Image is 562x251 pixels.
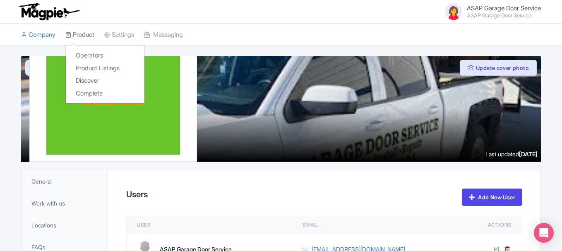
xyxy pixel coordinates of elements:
[444,2,464,22] img: avatar_key_member-9c1dde93af8b07d7383eb8b5fb890c87.png
[31,221,56,229] span: Locations
[462,189,522,206] a: Add New User
[66,62,144,75] a: Product Listings
[66,87,144,100] a: Complete
[469,216,522,234] th: Actions
[31,177,52,186] span: General
[23,194,106,213] a: Work with us
[21,24,55,46] a: Company
[460,60,537,76] button: Update cover photo
[485,150,538,158] div: Last updated
[31,199,65,208] span: Work with us
[25,60,66,76] a: View as visitor
[293,216,469,234] th: Email
[126,190,148,199] h2: Users
[467,13,541,18] small: ASAP Garage Door Service
[23,216,106,234] a: Locations
[66,74,144,87] a: Discover
[23,172,106,191] a: General
[46,22,180,155] img: yzgqwdftag7hxd6bgyuf.jpg
[467,4,541,12] span: ASAP Garage Door Service
[534,223,554,243] div: Open Intercom Messenger
[519,151,538,158] span: [DATE]
[104,24,134,46] a: Settings
[66,49,144,62] a: Operators
[17,2,81,21] img: logo-ab69f6fb50320c5b225c76a69d11143b.png
[439,2,541,22] a: ASAP Garage Door Service ASAP Garage Door Service
[65,24,94,46] a: Product
[144,24,183,46] a: Messaging
[127,216,293,234] th: User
